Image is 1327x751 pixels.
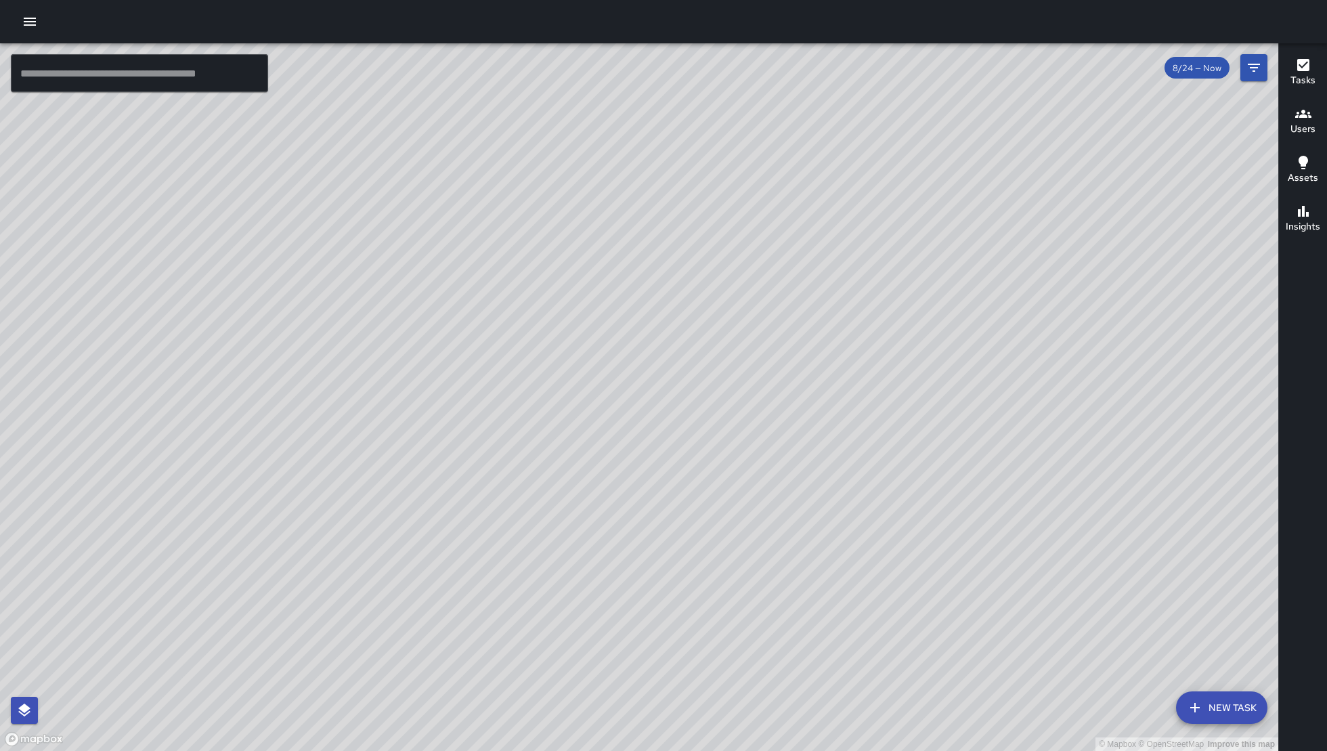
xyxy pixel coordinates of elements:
h6: Assets [1288,171,1318,186]
button: Assets [1279,146,1327,195]
h6: Tasks [1290,73,1315,88]
button: New Task [1176,691,1267,724]
button: Insights [1279,195,1327,244]
h6: Insights [1286,219,1320,234]
span: 8/24 — Now [1165,62,1230,74]
button: Users [1279,98,1327,146]
button: Tasks [1279,49,1327,98]
button: Filters [1240,54,1267,81]
h6: Users [1290,122,1315,137]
